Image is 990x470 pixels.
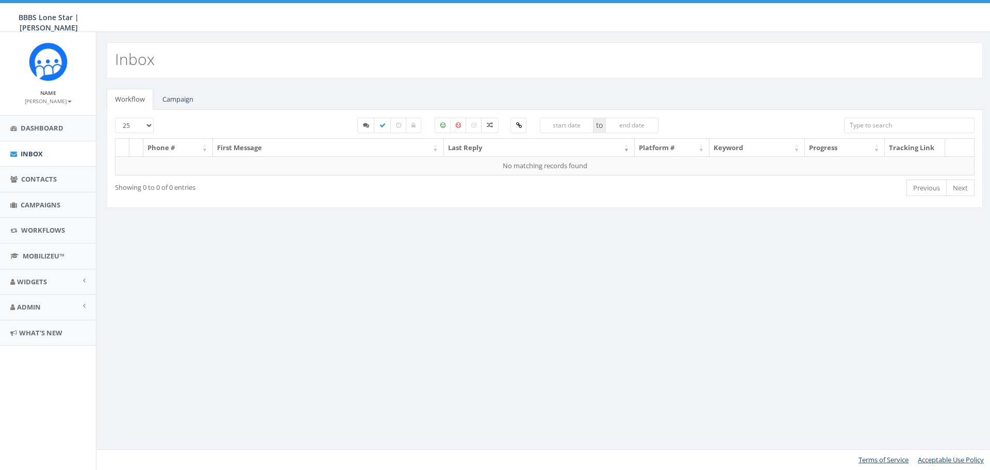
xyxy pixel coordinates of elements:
[540,118,593,133] input: start date
[859,455,909,464] a: Terms of Service
[115,179,464,192] div: Showing 0 to 0 of 0 entries
[143,139,213,157] th: Phone #: activate to sort column ascending
[29,42,68,81] img: Rally_Corp_Icon_1.png
[844,118,975,133] input: Type to search
[21,123,63,133] span: Dashboard
[885,139,945,157] th: Tracking Link
[115,51,155,68] h2: Inbox
[154,89,202,110] a: Campaign
[605,118,659,133] input: end date
[906,180,947,197] a: Previous
[25,96,72,105] a: [PERSON_NAME]
[17,277,47,286] span: Widgets
[21,225,65,235] span: Workflows
[466,118,482,133] label: Neutral
[357,118,375,133] label: Started
[406,118,421,133] label: Closed
[107,89,153,110] a: Workflow
[444,139,635,157] th: Last Reply: activate to sort column ascending
[593,118,605,133] span: to
[21,200,60,209] span: Campaigns
[40,89,56,96] small: Name
[805,139,885,157] th: Progress: activate to sort column ascending
[635,139,709,157] th: Platform #: activate to sort column ascending
[213,139,444,157] th: First Message: activate to sort column ascending
[115,156,975,175] td: No matching records found
[481,118,499,133] label: Mixed
[450,118,467,133] label: Negative
[21,149,43,158] span: Inbox
[374,118,391,133] label: Completed
[23,251,64,261] span: MobilizeU™
[17,302,41,312] span: Admin
[435,118,451,133] label: Positive
[19,328,62,337] span: What's New
[19,12,79,33] span: BBBS Lone Star | [PERSON_NAME]
[25,98,72,105] small: [PERSON_NAME]
[390,118,407,133] label: Expired
[21,174,57,184] span: Contacts
[510,118,526,133] label: Clicked
[709,139,805,157] th: Keyword: activate to sort column ascending
[946,180,975,197] a: Next
[918,455,984,464] a: Acceptable Use Policy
